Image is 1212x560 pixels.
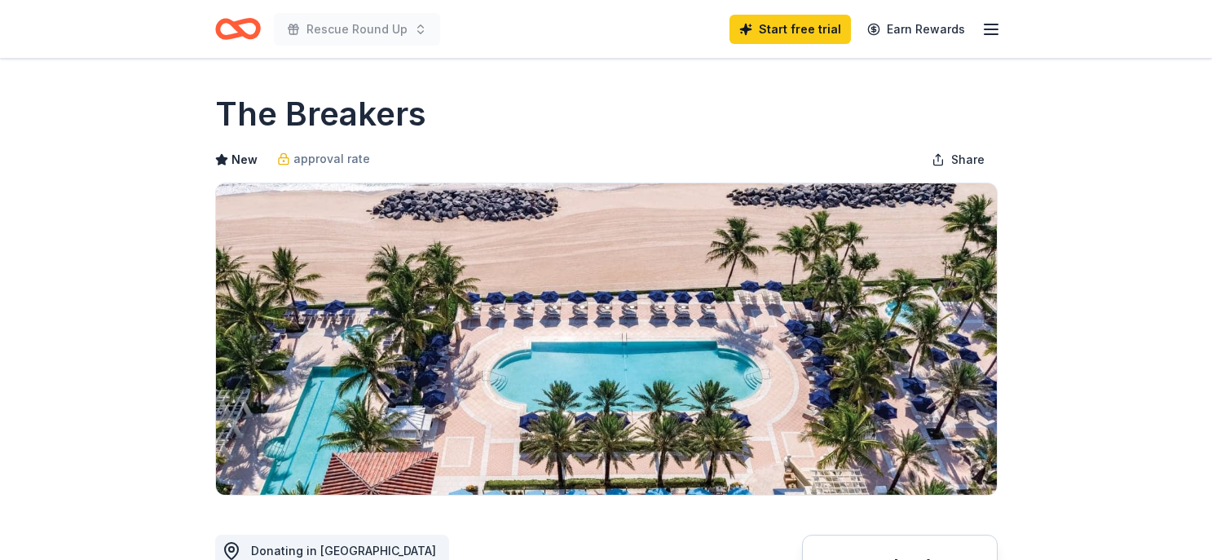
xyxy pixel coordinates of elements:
span: Donating in [GEOGRAPHIC_DATA] [251,544,436,558]
button: Rescue Round Up [274,13,440,46]
a: Start free trial [729,15,851,44]
a: approval rate [277,149,370,169]
span: Rescue Round Up [306,20,408,39]
span: New [231,150,258,170]
span: Share [951,150,985,170]
button: Share [919,143,998,176]
img: Image for The Breakers [216,183,997,495]
span: approval rate [293,149,370,169]
h1: The Breakers [215,91,426,137]
a: Earn Rewards [857,15,975,44]
a: Home [215,10,261,48]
